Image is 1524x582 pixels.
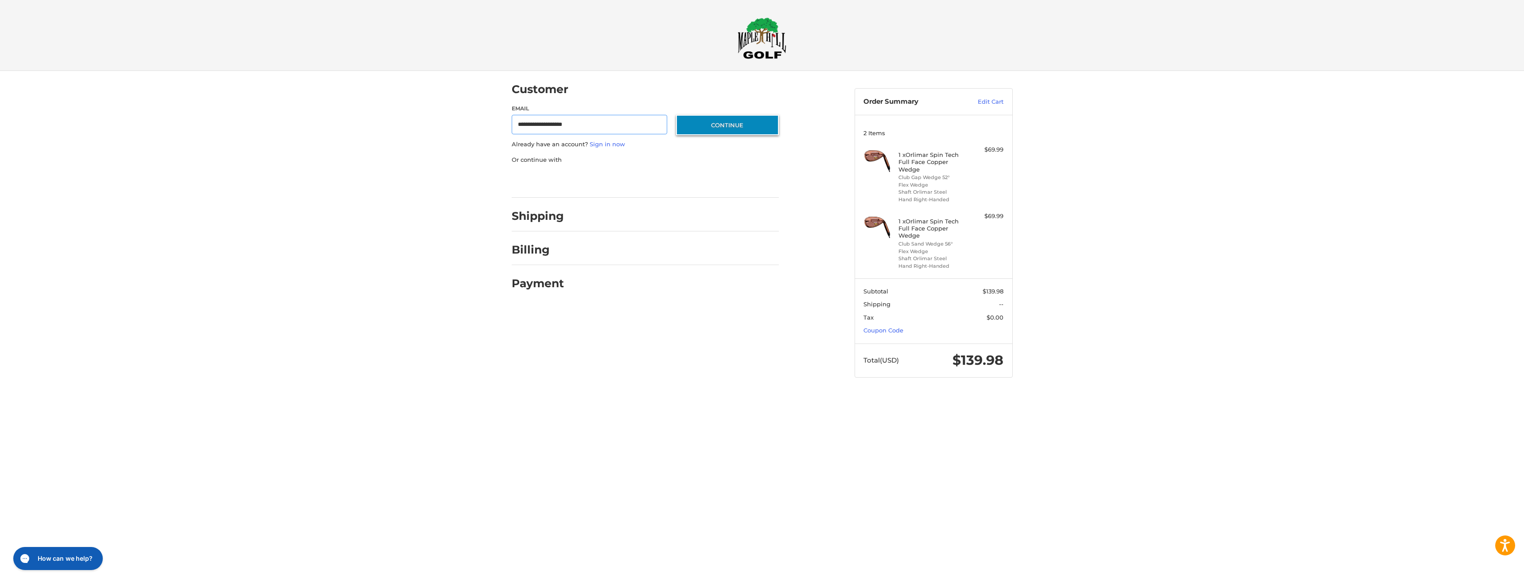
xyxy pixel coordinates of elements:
[512,82,568,96] h2: Customer
[987,314,1003,321] span: $0.00
[512,140,779,149] p: Already have an account?
[898,255,966,262] li: Shaft Orlimar Steel
[863,314,874,321] span: Tax
[863,356,899,364] span: Total (USD)
[863,288,888,295] span: Subtotal
[512,156,779,164] p: Or continue with
[738,17,786,59] img: Maple Hill Golf
[968,212,1003,221] div: $69.99
[898,196,966,203] li: Hand Right-Handed
[512,277,564,290] h2: Payment
[863,301,890,308] span: Shipping
[999,301,1003,308] span: --
[863,129,1003,137] h3: 2 Items
[952,352,1003,368] span: $139.98
[959,98,1003,106] a: Edit Cart
[9,544,105,573] iframe: Gorgias live chat messenger
[512,105,668,113] label: Email
[509,173,575,189] iframe: PayPal-paypal
[968,145,1003,154] div: $69.99
[590,141,625,148] a: Sign in now
[898,188,966,196] li: Shaft Orlimar Steel
[512,243,564,257] h2: Billing
[863,327,903,334] a: Coupon Code
[676,115,779,135] button: Continue
[863,98,959,106] h3: Order Summary
[983,288,1003,295] span: $139.98
[898,248,966,255] li: Flex Wedge
[898,218,966,239] h4: 1 x Orlimar Spin Tech Full Face Copper Wedge
[898,174,966,181] li: Club Gap Wedge 52°
[659,173,725,189] iframe: PayPal-venmo
[512,209,564,223] h2: Shipping
[898,181,966,189] li: Flex Wedge
[898,151,966,173] h4: 1 x Orlimar Spin Tech Full Face Copper Wedge
[898,262,966,270] li: Hand Right-Handed
[584,173,650,189] iframe: PayPal-paylater
[898,240,966,248] li: Club Sand Wedge 56°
